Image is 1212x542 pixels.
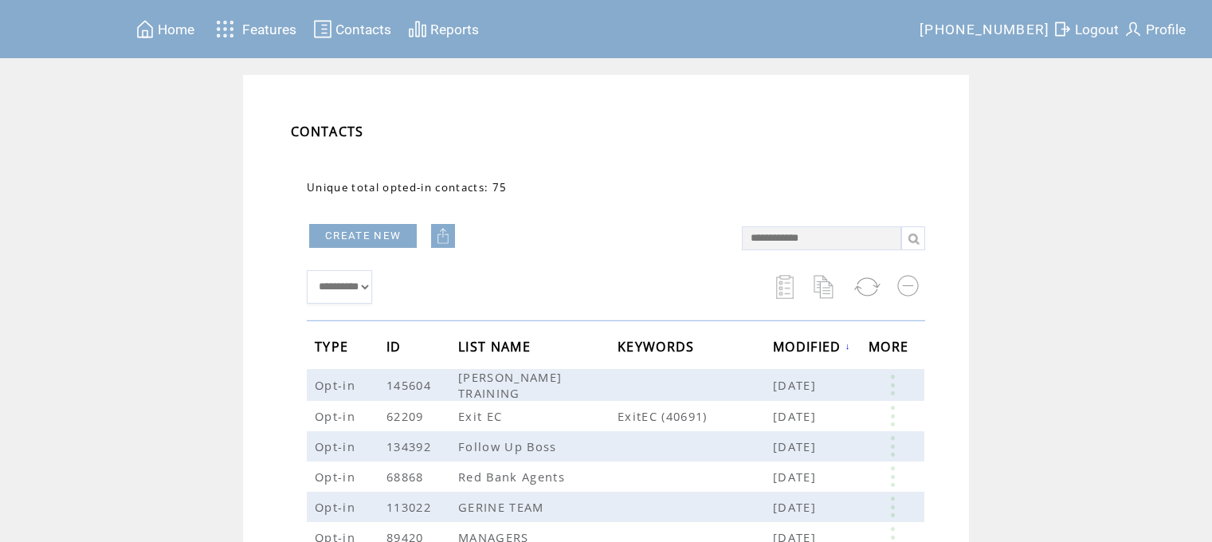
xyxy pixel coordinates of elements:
span: Logout [1075,22,1119,37]
a: MODIFIED↓ [773,341,851,351]
span: KEYWORDS [618,334,699,363]
span: 134392 [386,438,435,454]
span: [DATE] [773,377,820,393]
span: [DATE] [773,438,820,454]
span: Opt-in [315,469,359,485]
span: TYPE [315,334,352,363]
span: Reports [430,22,479,37]
span: [DATE] [773,469,820,485]
span: [DATE] [773,408,820,424]
img: profile.svg [1124,19,1143,39]
a: KEYWORDS [618,341,699,351]
span: Profile [1146,22,1186,37]
img: contacts.svg [313,19,332,39]
span: 113022 [386,499,435,515]
a: TYPE [315,341,352,351]
img: features.svg [211,16,239,42]
span: [DATE] [773,499,820,515]
span: 145604 [386,377,435,393]
span: Home [158,22,194,37]
a: LIST NAME [458,341,535,351]
span: Unique total opted-in contacts: 75 [307,180,507,194]
span: Opt-in [315,408,359,424]
a: Profile [1121,17,1188,41]
span: Red Bank Agents [458,469,569,485]
span: ID [386,334,406,363]
a: Features [209,14,299,45]
img: upload.png [435,228,451,244]
span: GERINE TEAM [458,499,548,515]
span: ExitEC (40691) [618,408,773,424]
img: exit.svg [1053,19,1072,39]
span: Opt-in [315,377,359,393]
span: [PHONE_NUMBER] [920,22,1050,37]
span: Exit EC [458,408,506,424]
span: [PERSON_NAME] TRAINING [458,369,562,401]
span: Features [242,22,296,37]
span: CONTACTS [291,123,364,140]
span: Contacts [335,22,391,37]
a: Reports [406,17,481,41]
span: MODIFIED [773,334,845,363]
span: Follow Up Boss [458,438,561,454]
span: LIST NAME [458,334,535,363]
span: 62209 [386,408,428,424]
img: chart.svg [408,19,427,39]
span: 68868 [386,469,428,485]
img: home.svg [135,19,155,39]
a: ID [386,341,406,351]
a: CREATE NEW [309,224,417,248]
a: Logout [1050,17,1121,41]
a: Home [133,17,197,41]
span: Opt-in [315,499,359,515]
a: Contacts [311,17,394,41]
span: Opt-in [315,438,359,454]
span: MORE [869,334,912,363]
